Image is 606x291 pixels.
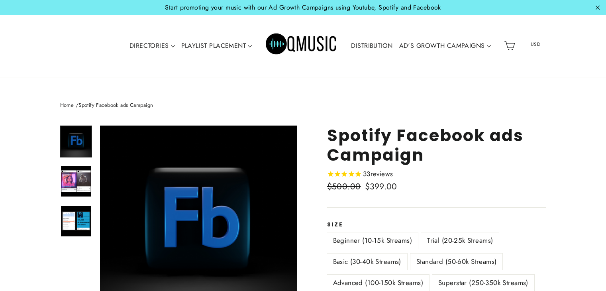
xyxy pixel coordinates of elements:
a: Home [60,101,74,109]
img: Q Music Promotions [266,28,337,64]
a: PLAYLIST PLACEMENT [178,37,255,55]
label: Size [327,222,546,228]
div: Primary [102,23,501,69]
span: / [76,101,78,109]
img: Spotify Facebook ads Campaign [61,126,91,157]
h1: Spotify Facebook ads Campaign [327,126,546,165]
label: Basic (30-40k Streams) [327,254,407,270]
img: Spotify Facebook ads Campaign [61,166,91,197]
label: Beginner (10-15k Streams) [327,232,418,249]
a: DISTRIBUTION [348,37,396,55]
span: USD [520,38,551,50]
span: reviews [371,169,393,179]
label: Superstar (250-350k Streams) [432,275,534,291]
label: Standard (50-60k Streams) [410,254,503,270]
img: Spotify Facebook ads Campaign [61,206,91,236]
span: $500.00 [327,181,361,193]
span: 33 reviews [363,169,393,179]
a: DIRECTORIES [126,37,178,55]
label: Advanced (100-150k Streams) [327,275,429,291]
nav: breadcrumbs [60,101,546,110]
span: Rated 4.8 out of 5 stars 33 reviews [327,169,393,180]
span: $399.00 [365,181,397,193]
label: Trial (20-25k Streams) [421,232,499,249]
a: AD'S GROWTH CAMPAIGNS [396,37,494,55]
